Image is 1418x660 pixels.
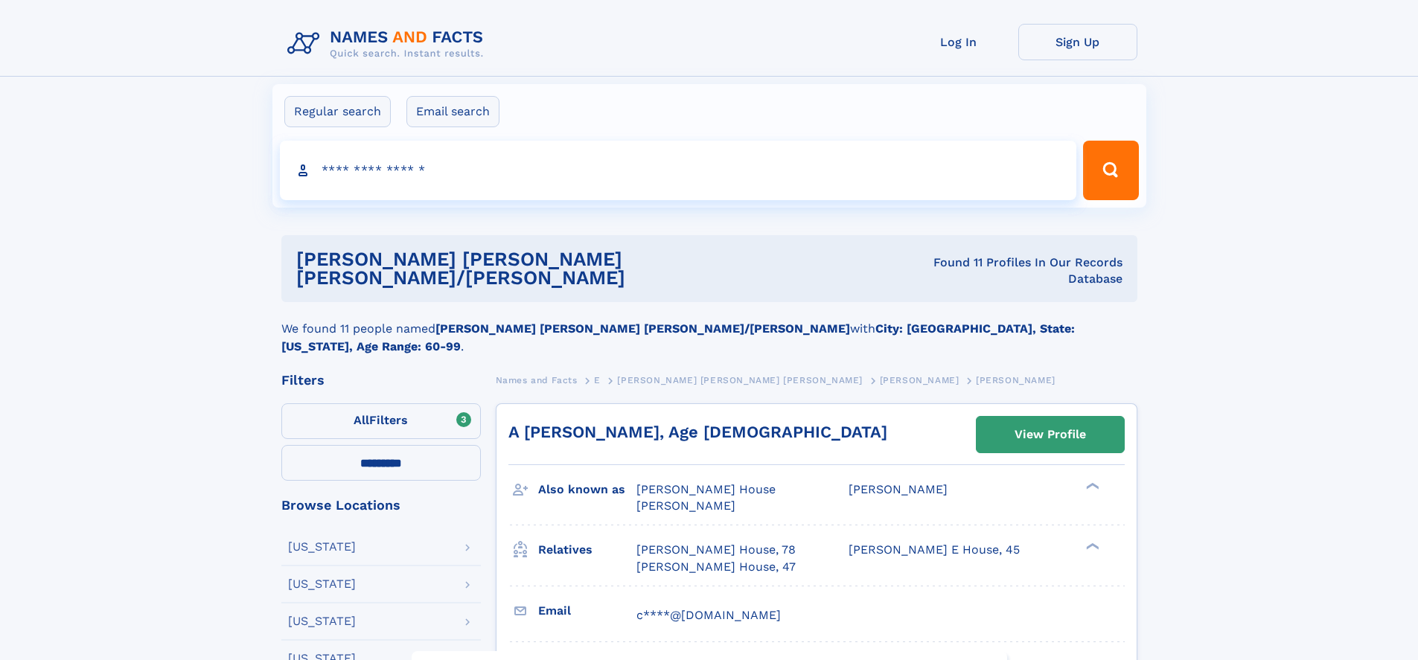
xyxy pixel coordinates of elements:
div: [US_STATE] [288,578,356,590]
div: We found 11 people named with . [281,302,1137,356]
div: View Profile [1015,417,1086,452]
a: Sign Up [1018,24,1137,60]
div: ❯ [1082,542,1100,551]
b: City: [GEOGRAPHIC_DATA], State: [US_STATE], Age Range: 60-99 [281,321,1075,353]
h3: Relatives [538,537,636,563]
span: E [594,375,601,385]
label: Regular search [284,96,391,127]
a: [PERSON_NAME] [880,371,959,389]
div: Browse Locations [281,499,481,512]
button: Search Button [1083,141,1138,200]
label: Filters [281,403,481,439]
div: [US_STATE] [288,615,356,627]
img: Logo Names and Facts [281,24,496,64]
div: Found 11 Profiles In Our Records Database [897,254,1122,287]
a: E [594,371,601,389]
input: search input [280,141,1077,200]
span: [PERSON_NAME] [636,499,735,513]
a: [PERSON_NAME] E House, 45 [849,542,1020,558]
h1: [PERSON_NAME] [PERSON_NAME] [PERSON_NAME]/[PERSON_NAME] [296,250,898,287]
a: Names and Facts [496,371,578,389]
span: [PERSON_NAME] [976,375,1055,385]
a: [PERSON_NAME] [PERSON_NAME] [PERSON_NAME] [617,371,863,389]
a: [PERSON_NAME] House, 47 [636,559,796,575]
span: [PERSON_NAME] [880,375,959,385]
span: [PERSON_NAME] House [636,482,776,496]
div: Filters [281,374,481,387]
label: Email search [406,96,499,127]
div: [US_STATE] [288,541,356,553]
span: All [354,413,369,427]
b: [PERSON_NAME] [PERSON_NAME] [PERSON_NAME]/[PERSON_NAME] [435,321,850,336]
a: A [PERSON_NAME], Age [DEMOGRAPHIC_DATA] [508,423,887,441]
a: Log In [899,24,1018,60]
h3: Also known as [538,477,636,502]
a: View Profile [977,417,1124,452]
a: [PERSON_NAME] House, 78 [636,542,796,558]
h3: Email [538,598,636,624]
span: [PERSON_NAME] [PERSON_NAME] [PERSON_NAME] [617,375,863,385]
span: [PERSON_NAME] [849,482,948,496]
div: ❯ [1082,481,1100,491]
